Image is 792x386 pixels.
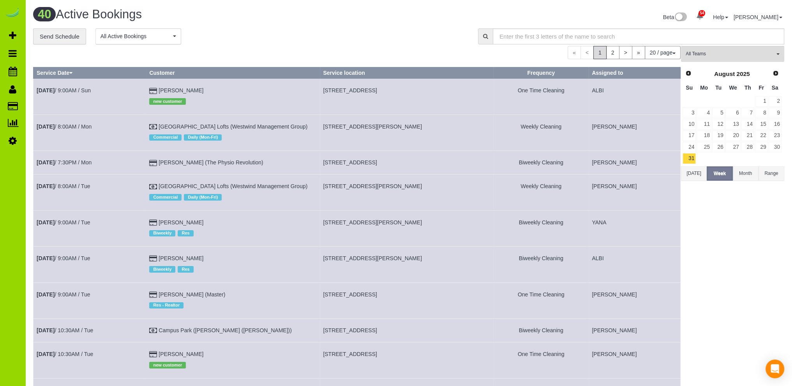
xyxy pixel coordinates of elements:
[699,10,705,16] span: 54
[686,85,693,91] span: Sunday
[323,159,377,166] span: [STREET_ADDRESS]
[320,282,494,318] td: Service location
[494,319,589,342] td: Frequency
[606,46,619,59] a: 2
[686,51,774,57] span: All Teams
[320,319,494,342] td: Service location
[34,174,146,210] td: Schedule date
[159,123,307,130] a: [GEOGRAPHIC_DATA] Lofts (Westwind Management Group)
[320,247,494,282] td: Service location
[146,342,320,378] td: Customer
[741,108,754,118] a: 7
[159,219,203,226] a: [PERSON_NAME]
[323,351,377,357] span: [STREET_ADDRESS]
[34,67,146,79] th: Service Date
[683,142,696,152] a: 24
[494,210,589,246] td: Frequency
[733,166,758,181] button: Month
[697,119,711,129] a: 11
[712,119,725,129] a: 12
[741,130,754,141] a: 21
[5,8,20,19] img: Automaid Logo
[741,119,754,129] a: 14
[33,7,56,21] span: 40
[320,79,494,115] td: Service location
[146,210,320,246] td: Customer
[589,342,681,378] td: Assigned to
[146,67,320,79] th: Customer
[149,352,157,357] i: Credit Card Payment
[755,142,768,152] a: 29
[683,119,696,129] a: 10
[159,87,203,93] a: [PERSON_NAME]
[159,255,203,261] a: [PERSON_NAME]
[33,28,86,45] a: Send Schedule
[681,166,707,181] button: [DATE]
[149,124,157,130] i: Check Payment
[37,255,90,261] a: [DATE]/ 9:00AM / Tue
[149,292,157,298] i: Credit Card Payment
[589,174,681,210] td: Assigned to
[34,115,146,150] td: Schedule date
[95,28,181,44] button: All Active Bookings
[712,130,725,141] a: 19
[755,96,768,107] a: 1
[712,142,725,152] a: 26
[146,282,320,318] td: Customer
[320,342,494,378] td: Service location
[493,28,784,44] input: Enter the first 3 letters of the name to search
[320,174,494,210] td: Service location
[146,79,320,115] td: Customer
[159,183,307,189] a: [GEOGRAPHIC_DATA] Lofts (Westwind Management Group)
[772,85,778,91] span: Saturday
[320,210,494,246] td: Service location
[37,159,55,166] b: [DATE]
[149,256,157,261] i: Credit Card Payment
[37,291,55,298] b: [DATE]
[149,266,175,272] span: Biweekly
[681,46,784,58] ol: All Teams
[589,247,681,282] td: Assigned to
[589,282,681,318] td: Assigned to
[725,142,740,152] a: 27
[37,327,55,333] b: [DATE]
[149,220,157,226] i: Credit Card Payment
[589,319,681,342] td: Assigned to
[769,130,781,141] a: 23
[494,174,589,210] td: Frequency
[320,67,494,79] th: Service location
[744,85,751,91] span: Thursday
[149,362,186,368] span: new customer
[149,302,183,308] span: Res - Realtor
[146,151,320,174] td: Customer
[619,46,632,59] a: >
[34,151,146,174] td: Schedule date
[320,115,494,150] td: Service location
[593,46,607,59] span: 1
[725,108,740,118] a: 6
[149,184,157,190] i: Check Payment
[101,32,171,40] span: All Active Bookings
[37,159,92,166] a: [DATE]/ 7:30PM / Mon
[741,142,754,152] a: 28
[159,159,263,166] a: [PERSON_NAME] (The Physio Revolution)
[589,79,681,115] td: Assigned to
[37,123,92,130] a: [DATE]/ 8:00AM / Mon
[494,247,589,282] td: Frequency
[769,96,781,107] a: 2
[725,119,740,129] a: 13
[715,85,721,91] span: Tuesday
[766,360,784,378] div: Open Intercom Messenger
[494,282,589,318] td: Frequency
[645,46,681,59] button: 20 / page
[697,108,711,118] a: 4
[683,68,694,79] a: Prev
[663,14,687,20] a: Beta
[159,327,292,333] a: Campus Park ([PERSON_NAME] ([PERSON_NAME]))
[494,79,589,115] td: Frequency
[37,291,90,298] a: [DATE]/ 9:00AM / Tue
[37,87,55,93] b: [DATE]
[697,142,711,152] a: 25
[589,210,681,246] td: Assigned to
